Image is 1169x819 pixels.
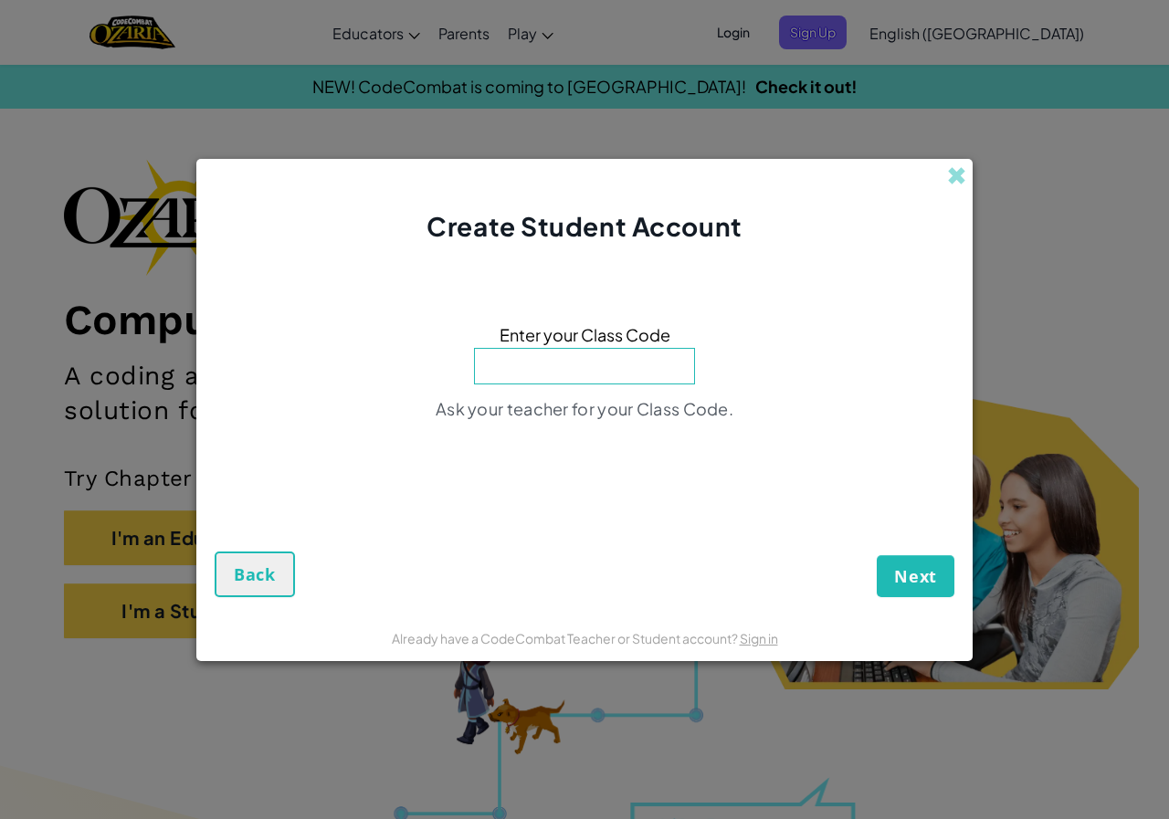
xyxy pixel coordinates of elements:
span: Enter your Class Code [500,321,670,348]
span: Next [894,565,937,587]
span: Create Student Account [427,210,742,242]
button: Next [877,555,954,597]
span: Ask your teacher for your Class Code. [436,398,733,419]
a: Sign in [740,630,778,646]
button: Back [215,551,295,597]
span: Already have a CodeCombat Teacher or Student account? [392,630,740,646]
span: Back [234,563,276,585]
